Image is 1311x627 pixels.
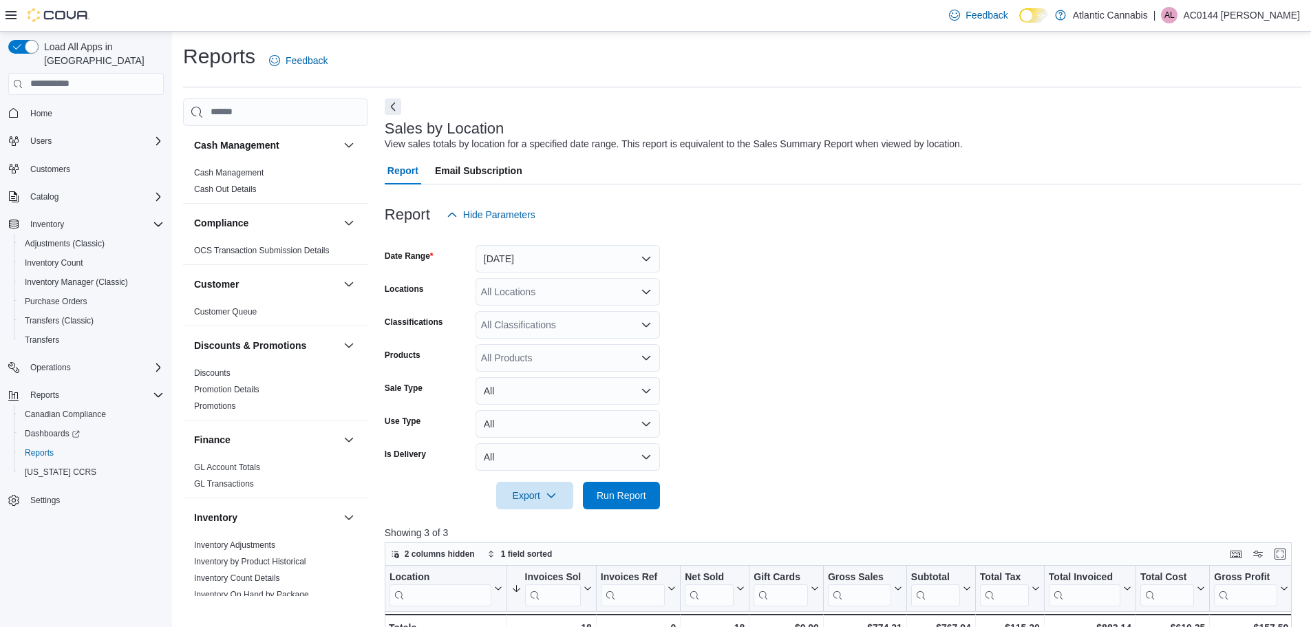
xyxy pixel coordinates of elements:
h1: Reports [183,43,255,70]
button: Cash Management [194,138,338,152]
button: Next [385,98,401,115]
span: Customers [30,164,70,175]
button: Inventory Count [14,253,169,273]
div: Location [390,571,491,584]
label: Sale Type [385,383,423,394]
p: AC0144 [PERSON_NAME] [1183,7,1300,23]
a: Feedback [944,1,1013,29]
button: 2 columns hidden [385,546,480,562]
div: Gift Cards [754,571,808,584]
span: Inventory Manager (Classic) [25,277,128,288]
h3: Customer [194,277,239,291]
label: Is Delivery [385,449,426,460]
button: Finance [194,433,338,447]
div: Gross Sales [828,571,891,606]
button: Inventory [194,511,338,524]
span: Inventory [30,219,64,230]
span: Inventory Count [25,257,83,268]
button: Settings [3,490,169,510]
div: Subtotal [911,571,960,606]
div: Invoices Ref [601,571,665,606]
a: Inventory Adjustments [194,540,275,550]
div: Invoices Ref [601,571,665,584]
button: Open list of options [641,352,652,363]
span: Adjustments (Classic) [19,235,164,252]
button: Total Tax [980,571,1040,606]
span: Inventory Count Details [194,573,280,584]
span: Export [504,482,565,509]
a: Customers [25,161,76,178]
button: Users [3,131,169,151]
span: Email Subscription [435,157,522,184]
button: All [476,443,660,471]
button: Inventory [3,215,169,234]
span: Settings [30,495,60,506]
button: Discounts & Promotions [341,337,357,354]
p: Atlantic Cannabis [1073,7,1148,23]
button: Gross Profit [1214,571,1288,606]
a: Home [25,105,58,122]
button: Export [496,482,573,509]
span: Discounts [194,368,231,379]
span: Feedback [966,8,1008,22]
span: Cash Out Details [194,184,257,195]
span: Users [30,136,52,147]
button: Users [25,133,57,149]
button: Catalog [3,187,169,206]
span: 2 columns hidden [405,549,475,560]
button: Canadian Compliance [14,405,169,424]
button: Keyboard shortcuts [1228,546,1244,562]
div: Total Cost [1140,571,1194,584]
a: Adjustments (Classic) [19,235,110,252]
div: Cash Management [183,164,368,203]
span: Report [387,157,418,184]
h3: Inventory [194,511,237,524]
h3: Discounts & Promotions [194,339,306,352]
a: Canadian Compliance [19,406,111,423]
span: Inventory [25,216,164,233]
button: Net Sold [685,571,745,606]
div: Total Invoiced [1049,571,1120,606]
button: Transfers [14,330,169,350]
span: OCS Transaction Submission Details [194,245,330,256]
button: Reports [14,443,169,463]
button: Operations [25,359,76,376]
span: Home [25,105,164,122]
a: OCS Transaction Submission Details [194,246,330,255]
span: Users [25,133,164,149]
span: Catalog [25,189,164,205]
button: Hide Parameters [441,201,541,229]
label: Date Range [385,251,434,262]
button: Inventory [25,216,70,233]
button: Location [390,571,502,606]
div: AC0144 Lawrenson Dennis [1161,7,1177,23]
label: Use Type [385,416,420,427]
button: Total Invoiced [1049,571,1131,606]
button: Reports [25,387,65,403]
div: Gross Profit [1214,571,1277,584]
button: Home [3,103,169,123]
button: [US_STATE] CCRS [14,463,169,482]
a: Transfers (Classic) [19,312,99,329]
button: 1 field sorted [482,546,558,562]
button: Cash Management [341,137,357,153]
span: Purchase Orders [19,293,164,310]
div: Compliance [183,242,368,264]
span: Home [30,108,52,119]
button: Customer [341,276,357,293]
div: Net Sold [685,571,734,606]
a: Feedback [264,47,333,74]
a: Settings [25,492,65,509]
a: Cash Out Details [194,184,257,194]
span: Inventory Count [19,255,164,271]
button: Open list of options [641,319,652,330]
button: All [476,377,660,405]
div: Total Cost [1140,571,1194,606]
p: Showing 3 of 3 [385,526,1301,540]
p: | [1153,7,1156,23]
button: Gift Cards [754,571,819,606]
h3: Cash Management [194,138,279,152]
div: Customer [183,304,368,326]
div: Total Tax [980,571,1029,606]
button: Customer [194,277,338,291]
